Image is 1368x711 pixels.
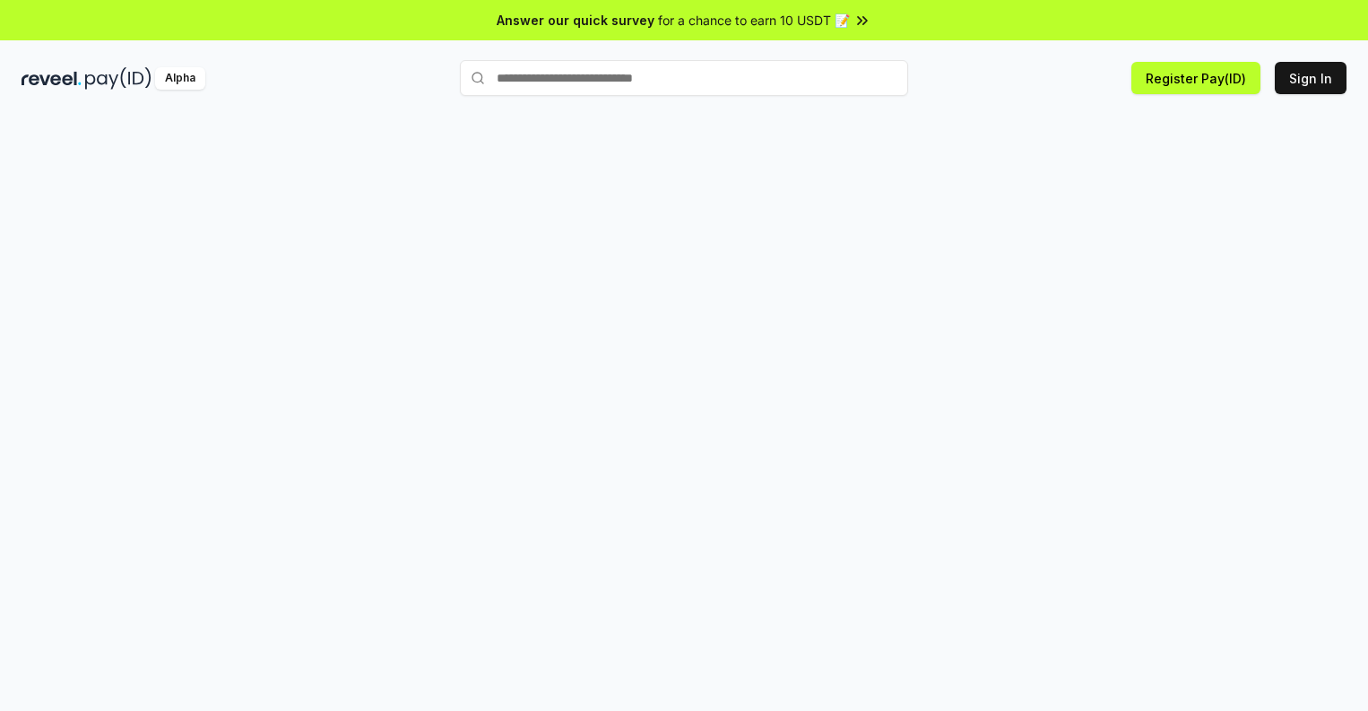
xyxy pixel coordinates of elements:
[497,11,654,30] span: Answer our quick survey
[658,11,850,30] span: for a chance to earn 10 USDT 📝
[22,67,82,90] img: reveel_dark
[1131,62,1260,94] button: Register Pay(ID)
[1275,62,1346,94] button: Sign In
[85,67,152,90] img: pay_id
[155,67,205,90] div: Alpha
